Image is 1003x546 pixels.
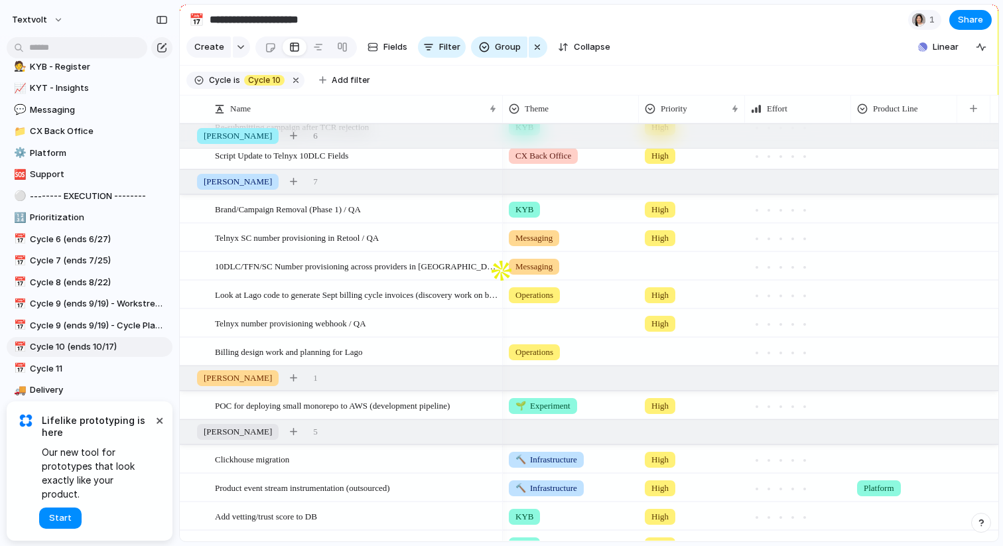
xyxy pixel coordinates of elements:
[30,125,168,138] span: CX Back Office
[7,57,172,77] a: 🧑‍⚖️KYB - Register
[30,276,168,289] span: Cycle 8 (ends 8/22)
[313,129,318,143] span: 6
[7,273,172,293] a: 📅Cycle 8 (ends 8/22)
[14,145,23,161] div: ⚙️
[958,13,983,27] span: Share
[933,40,959,54] span: Linear
[7,121,172,141] a: 📁CX Back Office
[189,11,204,29] div: 📅
[651,510,669,523] span: High
[515,454,526,464] span: 🔨
[215,230,379,245] span: Telnyx SC number provisioning in Retool / QA
[215,287,498,302] span: Look at Lago code to generate Sept billing cycle invoices (discovery work on billing)
[14,297,23,312] div: 📅
[7,186,172,206] a: ⚪-------- EXECUTION --------
[12,60,25,74] button: 🧑‍⚖️
[30,82,168,95] span: KYT - Insights
[574,40,610,54] span: Collapse
[215,451,289,466] span: Clickhouse migration
[204,175,272,188] span: [PERSON_NAME]
[12,319,25,332] button: 📅
[439,40,460,54] span: Filter
[215,508,317,523] span: Add vetting/trust score to DB
[215,315,366,330] span: Telnyx number provisioning webhook / QA
[7,359,172,379] a: 📅Cycle 11
[234,74,240,86] span: is
[248,74,281,86] span: Cycle 10
[7,380,172,400] div: 🚚Delivery
[7,100,172,120] a: 💬Messaging
[7,78,172,98] a: 📈KYT - Insights
[12,190,25,203] button: ⚪
[14,102,23,117] div: 💬
[30,297,168,310] span: Cycle 9 (ends 9/19) - Workstreams
[230,102,251,115] span: Name
[14,124,23,139] div: 📁
[14,340,23,355] div: 📅
[14,318,23,333] div: 📅
[30,383,168,397] span: Delivery
[14,383,23,398] div: 🚚
[30,60,168,74] span: KYB - Register
[30,362,168,375] span: Cycle 11
[515,399,570,413] span: Experiment
[7,337,172,357] div: 📅Cycle 10 (ends 10/17)
[661,102,687,115] span: Priority
[7,402,172,422] div: ✅Shipped
[186,36,231,58] button: Create
[7,294,172,314] div: 📅Cycle 9 (ends 9/19) - Workstreams
[204,425,272,439] span: [PERSON_NAME]
[42,445,153,501] span: Our new tool for prototypes that look exactly like your product.
[49,512,72,525] span: Start
[30,233,168,246] span: Cycle 6 (ends 6/27)
[30,190,168,203] span: -------- EXECUTION --------
[7,208,172,228] a: 🔢Prioritization
[7,230,172,249] div: 📅Cycle 6 (ends 6/27)
[651,232,669,245] span: High
[30,211,168,224] span: Prioritization
[12,254,25,267] button: 📅
[30,254,168,267] span: Cycle 7 (ends 7/25)
[6,9,70,31] button: textvolt
[215,480,390,495] span: Product event stream instrumentation (outsourced)
[515,483,526,493] span: 🔨
[231,73,243,88] button: is
[949,10,992,30] button: Share
[215,147,348,163] span: Script Update to Telnyx 10DLC Fields
[209,74,231,86] span: Cycle
[39,508,82,529] button: Start
[313,425,318,439] span: 5
[767,102,787,115] span: Effort
[12,297,25,310] button: 📅
[651,453,669,466] span: High
[14,167,23,182] div: 🆘
[12,147,25,160] button: ⚙️
[929,13,939,27] span: 1
[651,149,669,163] span: High
[515,453,577,466] span: Infrastructure
[515,401,526,411] span: 🌱
[215,201,361,216] span: Brand/Campaign Removal (Phase 1) / QA
[651,482,669,495] span: High
[515,482,577,495] span: Infrastructure
[515,260,553,273] span: Messaging
[651,203,669,216] span: High
[12,276,25,289] button: 📅
[204,372,272,385] span: [PERSON_NAME]
[12,340,25,354] button: 📅
[12,233,25,246] button: 📅
[7,165,172,184] a: 🆘Support
[12,125,25,138] button: 📁
[30,319,168,332] span: Cycle 9 (ends 9/19) - Cycle Planning
[313,175,318,188] span: 7
[186,9,207,31] button: 📅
